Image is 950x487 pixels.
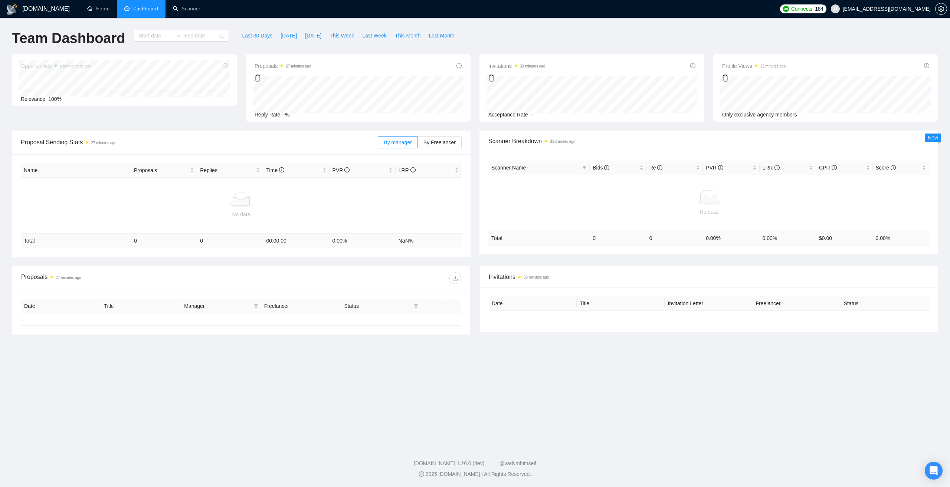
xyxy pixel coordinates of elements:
span: dashboard [124,6,130,11]
span: info-circle [344,167,350,172]
th: Date [21,299,101,313]
a: [DOMAIN_NAME] 1.26.0 (dev) [414,460,485,466]
span: swap-right [175,33,181,39]
span: info-circle [832,165,837,170]
th: Status [841,296,929,311]
button: This Month [391,30,425,42]
button: Last Week [358,30,391,42]
div: No data [24,210,459,218]
span: Bids [593,165,609,171]
input: Start date [138,32,172,40]
td: 0.00 % [873,231,930,245]
span: Connects: [791,5,813,13]
span: PVR [706,165,723,171]
span: info-circle [718,165,723,170]
span: info-circle [279,167,284,172]
span: Profile Views [722,62,786,70]
span: info-circle [891,165,896,170]
span: This Month [395,32,420,40]
span: Relevance [21,96,45,102]
span: 184 [815,5,823,13]
div: 0 [488,71,545,85]
td: NaN % [396,234,462,248]
th: Invitation Letter [665,296,753,311]
span: [DATE] [281,32,297,40]
a: searchScanner [173,6,200,12]
span: info-circle [604,165,609,170]
td: 00:00:00 [263,234,329,248]
span: Only exclusive agency members [722,112,797,118]
span: Invitations [489,272,929,282]
span: filter [582,165,587,170]
td: $ 0.00 [816,231,872,245]
span: to [175,33,181,39]
span: Score [876,165,896,171]
span: -- [531,112,534,118]
div: 2025 [DOMAIN_NAME] | All Rights Reserved. [6,470,944,478]
span: By Freelancer [423,139,456,145]
span: download [450,275,461,281]
span: Proposals [134,166,189,174]
span: Scanner Breakdown [488,136,929,146]
div: Proposals [21,272,241,284]
div: Open Intercom Messenger [925,462,943,480]
th: Title [101,299,181,313]
span: Proposal Sending Stats [21,138,378,147]
button: [DATE] [276,30,301,42]
th: Date [489,296,577,311]
a: setting [935,6,947,12]
span: info-circle [924,63,929,68]
h1: Team Dashboard [12,30,125,47]
th: Replies [197,163,263,178]
button: Last Month [425,30,458,42]
span: Scanner Name [491,165,526,171]
img: logo [6,3,18,15]
th: Manager [181,299,261,313]
span: LRR [763,165,780,171]
span: filter [581,162,588,173]
span: LRR [399,167,416,173]
td: 0.00 % [760,231,816,245]
td: Total [488,231,590,245]
span: info-circle [657,165,662,170]
time: 27 minutes ago [91,141,116,145]
span: Proposals [255,62,311,70]
img: upwork-logo.png [783,6,789,12]
time: 33 minutes ago [520,64,545,68]
td: 0.00 % [330,234,396,248]
span: filter [254,304,258,308]
span: info-circle [410,167,416,172]
span: Acceptance Rate [488,112,528,118]
div: 0 [722,71,786,85]
th: Freelancer [753,296,841,311]
a: homeHome [87,6,109,12]
span: filter [252,300,260,312]
time: 33 minutes ago [524,275,549,279]
span: Reply Rate [255,112,280,118]
div: 0 [255,71,311,85]
span: Last Month [429,32,454,40]
th: Title [577,296,665,311]
span: copyright [419,471,424,477]
span: setting [936,6,947,12]
time: 27 minutes ago [286,64,311,68]
td: 0 [646,231,703,245]
span: -% [283,112,289,118]
span: info-circle [690,63,695,68]
td: Total [21,234,131,248]
button: Last 30 Days [238,30,276,42]
a: @vadymhimself [499,460,536,466]
span: Dashboard [133,6,158,12]
span: filter [412,300,420,312]
span: Re [649,165,663,171]
th: Proposals [131,163,197,178]
span: 100% [48,96,62,102]
span: CPR [819,165,836,171]
span: Status [344,302,411,310]
time: 33 minutes ago [760,64,786,68]
span: This Week [330,32,354,40]
td: 0 [197,234,263,248]
span: info-circle [774,165,780,170]
span: Manager [184,302,251,310]
input: End date [184,32,218,40]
